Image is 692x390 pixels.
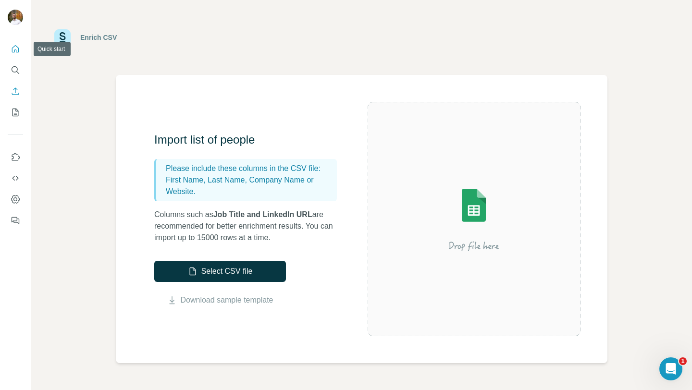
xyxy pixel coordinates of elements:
button: Use Surfe API [8,170,23,187]
button: Search [8,61,23,79]
button: Dashboard [8,191,23,208]
button: Quick start [8,40,23,58]
button: Enrich CSV [8,83,23,100]
a: Download sample template [181,294,273,306]
p: Please include these columns in the CSV file: [166,163,333,174]
button: Download sample template [154,294,286,306]
span: 1 [679,357,687,365]
p: Columns such as are recommended for better enrichment results. You can import up to 15000 rows at... [154,209,346,244]
h3: Import list of people [154,132,346,147]
img: Avatar [8,10,23,25]
img: Surfe Illustration - Drop file here or select below [387,161,560,277]
span: Job Title and LinkedIn URL [213,210,312,219]
button: Feedback [8,212,23,229]
div: Enrich CSV [80,33,117,42]
button: Use Surfe on LinkedIn [8,148,23,166]
button: Select CSV file [154,261,286,282]
p: First Name, Last Name, Company Name or Website. [166,174,333,197]
img: Surfe Logo [54,29,71,46]
button: My lists [8,104,23,121]
iframe: Intercom live chat [659,357,682,380]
